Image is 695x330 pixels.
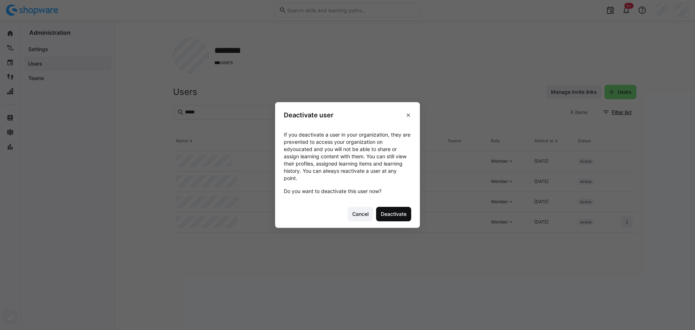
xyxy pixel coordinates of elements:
[351,210,370,218] span: Cancel
[347,207,373,221] button: Cancel
[284,111,333,119] h3: Deactivate user
[380,210,408,218] span: Deactivate
[376,207,411,221] button: Deactivate
[284,131,411,182] span: If you deactivate a user in your organization, they are prevented to access your organization on ...
[284,188,411,195] span: Do you want to deactivate this user now?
